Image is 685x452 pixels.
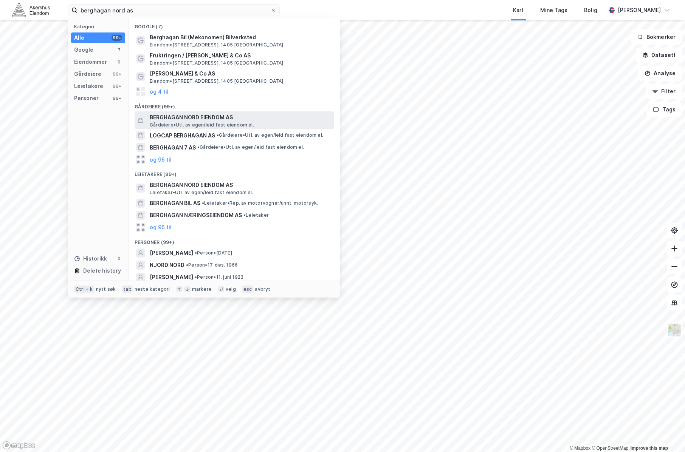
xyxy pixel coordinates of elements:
[192,286,212,292] div: markere
[570,446,590,451] a: Mapbox
[129,98,340,111] div: Gårdeiere (99+)
[112,95,122,101] div: 99+
[195,274,197,280] span: •
[217,132,323,138] span: Gårdeiere • Utl. av egen/leid fast eiendom el.
[647,102,682,117] button: Tags
[74,57,107,66] div: Eiendommer
[150,42,284,48] span: Eiendom • [STREET_ADDRESS], 1405 [GEOGRAPHIC_DATA]
[96,286,116,292] div: nytt søk
[202,200,318,206] span: Leietaker • Rep. av motorvogner/unnt. motorsyk.
[150,223,172,232] button: og 96 til
[150,113,331,122] span: BERGHAGAN NORD EIENDOM AS
[150,60,284,66] span: Eiendom • [STREET_ADDRESS], 1405 [GEOGRAPHIC_DATA]
[12,3,50,17] img: akershus-eiendom-logo.9091f326c980b4bce74ccdd9f866810c.svg
[74,254,107,263] div: Historikk
[150,78,284,84] span: Eiendom • [STREET_ADDRESS], 1405 [GEOGRAPHIC_DATA]
[150,190,253,196] span: Leietaker • Utl. av egen/leid fast eiendom el.
[195,250,232,256] span: Person • [DATE]
[217,132,219,138] span: •
[195,274,243,280] span: Person • 11. juni 1923
[646,84,682,99] button: Filter
[112,83,122,89] div: 99+
[77,5,270,16] input: Søk på adresse, matrikkel, gårdeiere, leietakere eller personer
[150,199,200,208] span: BERGHAGAN BIL AS
[129,233,340,247] div: Personer (99+)
[150,273,193,282] span: [PERSON_NAME]
[74,24,125,29] div: Kategori
[116,47,122,53] div: 7
[243,212,246,218] span: •
[150,122,254,128] span: Gårdeiere • Utl. av egen/leid fast eiendom el.
[150,180,331,190] span: BERGHAGAN NORD EIENDOM AS
[631,446,668,451] a: Improve this map
[150,248,193,258] span: [PERSON_NAME]
[255,286,270,292] div: avbryt
[667,323,682,337] img: Z
[186,262,188,268] span: •
[150,261,184,270] span: NJORD NORD
[74,82,103,91] div: Leietakere
[242,285,254,293] div: esc
[647,416,685,452] div: Kontrollprogram for chat
[150,155,172,164] button: og 96 til
[197,144,200,150] span: •
[592,446,628,451] a: OpenStreetMap
[150,131,215,140] span: LOGCAP BERGHAGAN AS
[135,286,170,292] div: neste kategori
[195,250,197,256] span: •
[584,6,597,15] div: Bolig
[122,285,133,293] div: tab
[197,144,304,150] span: Gårdeiere • Utl. av egen/leid fast eiendom el.
[636,48,682,63] button: Datasett
[638,66,682,81] button: Analyse
[83,266,121,275] div: Delete history
[202,200,204,206] span: •
[631,29,682,45] button: Bokmerker
[74,285,95,293] div: Ctrl + k
[150,143,196,152] span: BERGHAGAN 7 AS
[243,212,269,218] span: Leietaker
[74,69,101,79] div: Gårdeiere
[618,6,661,15] div: [PERSON_NAME]
[116,59,122,65] div: 0
[540,6,567,15] div: Mine Tags
[116,256,122,262] div: 0
[150,87,169,96] button: og 4 til
[2,441,36,450] a: Mapbox homepage
[150,51,331,60] span: Fruktringen / [PERSON_NAME] & Co AS
[186,262,238,268] span: Person • 17. des. 1966
[150,211,242,220] span: BERGHAGAN NÆRINGSEIENDOM AS
[74,45,93,54] div: Google
[150,69,331,78] span: [PERSON_NAME] & Co AS
[129,18,340,31] div: Google (7)
[129,165,340,179] div: Leietakere (99+)
[112,71,122,77] div: 99+
[74,33,84,42] div: Alle
[226,286,236,292] div: velg
[74,94,99,103] div: Personer
[112,35,122,41] div: 99+
[513,6,524,15] div: Kart
[647,416,685,452] iframe: Chat Widget
[150,33,331,42] span: Berghagan Bil (Mekonomen) Bilverksted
